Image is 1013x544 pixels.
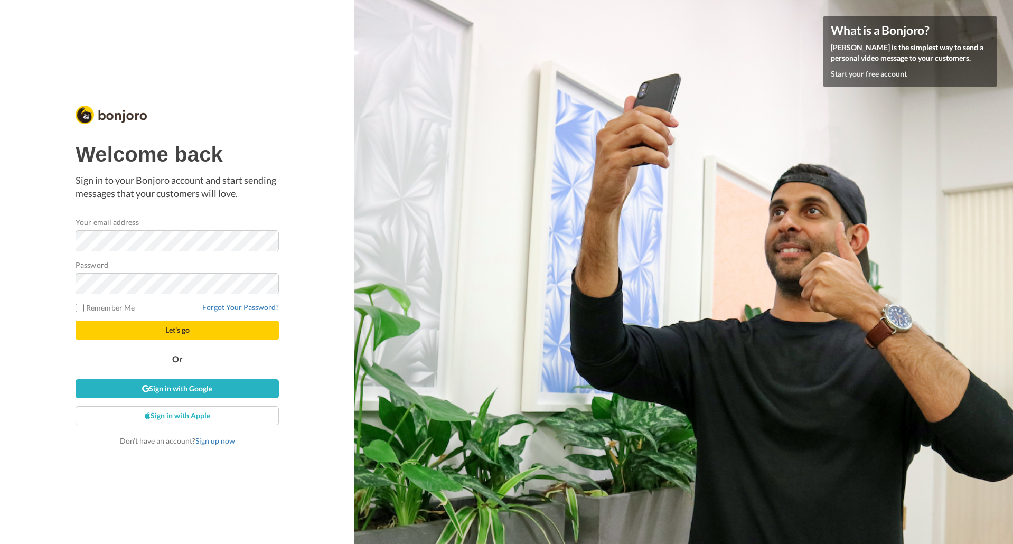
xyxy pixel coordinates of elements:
[165,325,190,334] span: Let's go
[120,436,235,445] span: Don’t have an account?
[76,321,279,340] button: Let's go
[831,42,989,63] p: [PERSON_NAME] is the simplest way to send a personal video message to your customers.
[76,143,279,166] h1: Welcome back
[76,217,138,228] label: Your email address
[831,24,989,37] h4: What is a Bonjoro?
[202,303,279,312] a: Forgot Your Password?
[76,302,135,313] label: Remember Me
[195,436,235,445] a: Sign up now
[76,174,279,201] p: Sign in to your Bonjoro account and start sending messages that your customers will love.
[76,406,279,425] a: Sign in with Apple
[831,69,907,78] a: Start your free account
[76,304,84,312] input: Remember Me
[170,355,185,363] span: Or
[76,379,279,398] a: Sign in with Google
[76,259,108,270] label: Password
